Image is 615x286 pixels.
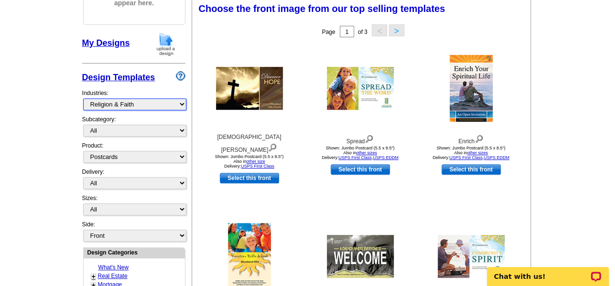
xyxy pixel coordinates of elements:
span: Page [322,29,335,35]
span: Also in [343,150,377,155]
div: Sizes: [82,194,185,220]
div: Shown: Jumbo Postcard (5.5 x 8.5") Delivery: , [308,146,413,160]
img: Spread [327,67,394,110]
div: [DEMOGRAPHIC_DATA][PERSON_NAME] [197,133,302,154]
a: USPS EDDM [484,155,509,160]
button: > [389,24,404,36]
div: Product: [82,141,185,168]
a: + [92,273,96,280]
div: Shown: Jumbo Postcard (5.5 x 8.5") Delivery: , [419,146,524,160]
iframe: LiveChat chat widget [481,256,615,286]
span: Choose the front image from our top selling templates [199,3,445,14]
a: USPS First Class [338,155,372,160]
button: < [372,24,387,36]
div: Enrich [419,133,524,146]
a: USPS First Class [241,164,274,169]
a: use this design [331,164,390,175]
div: Delivery: [82,168,185,194]
div: Spread [308,133,413,146]
a: other sizes [356,150,377,155]
div: Design Categories [84,248,185,257]
span: Also in [454,150,488,155]
span: of 3 [358,29,367,35]
div: Industries: [82,84,185,115]
img: design-wizard-help-icon.png [176,71,185,81]
img: Welcome [327,235,394,278]
img: upload-design [153,32,178,56]
div: Side: [82,220,185,243]
span: Also in [233,159,265,164]
img: view design details [268,141,277,152]
a: USPS EDDM [373,155,399,160]
a: USPS First Class [449,155,483,160]
img: Spirit [438,235,505,278]
a: other sizes [467,150,488,155]
img: view design details [475,133,484,143]
a: other size [246,159,265,164]
a: use this design [442,164,501,175]
div: Shown: Jumbo Postcard (5.5 x 8.5") Delivery: [197,154,302,169]
a: Design Templates [82,73,155,82]
a: My Designs [82,38,130,48]
img: Christian Cross [216,67,283,110]
div: Subcategory: [82,115,185,141]
a: What's New [98,264,129,271]
a: use this design [220,173,279,183]
a: Real Estate [98,273,128,279]
img: view design details [365,133,374,143]
img: Enrich [450,55,493,122]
